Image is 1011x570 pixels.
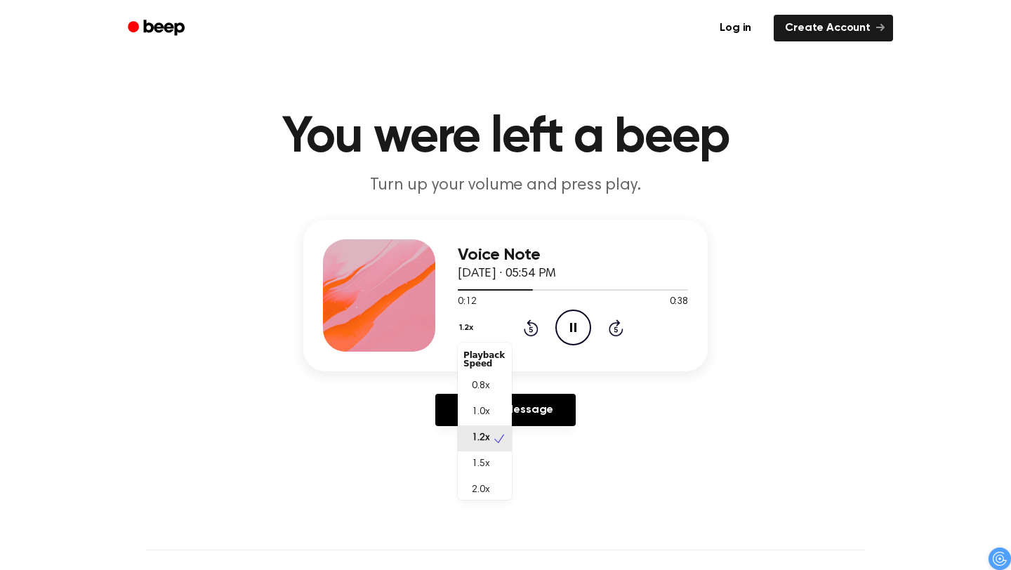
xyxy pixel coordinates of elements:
[472,405,489,420] span: 1.0x
[472,457,489,472] span: 1.5x
[458,316,478,340] button: 1.2x
[472,483,489,498] span: 2.0x
[458,343,512,500] div: 1.2x
[458,345,512,373] div: Playback Speed
[472,379,489,394] span: 0.8x
[472,431,489,446] span: 1.2x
